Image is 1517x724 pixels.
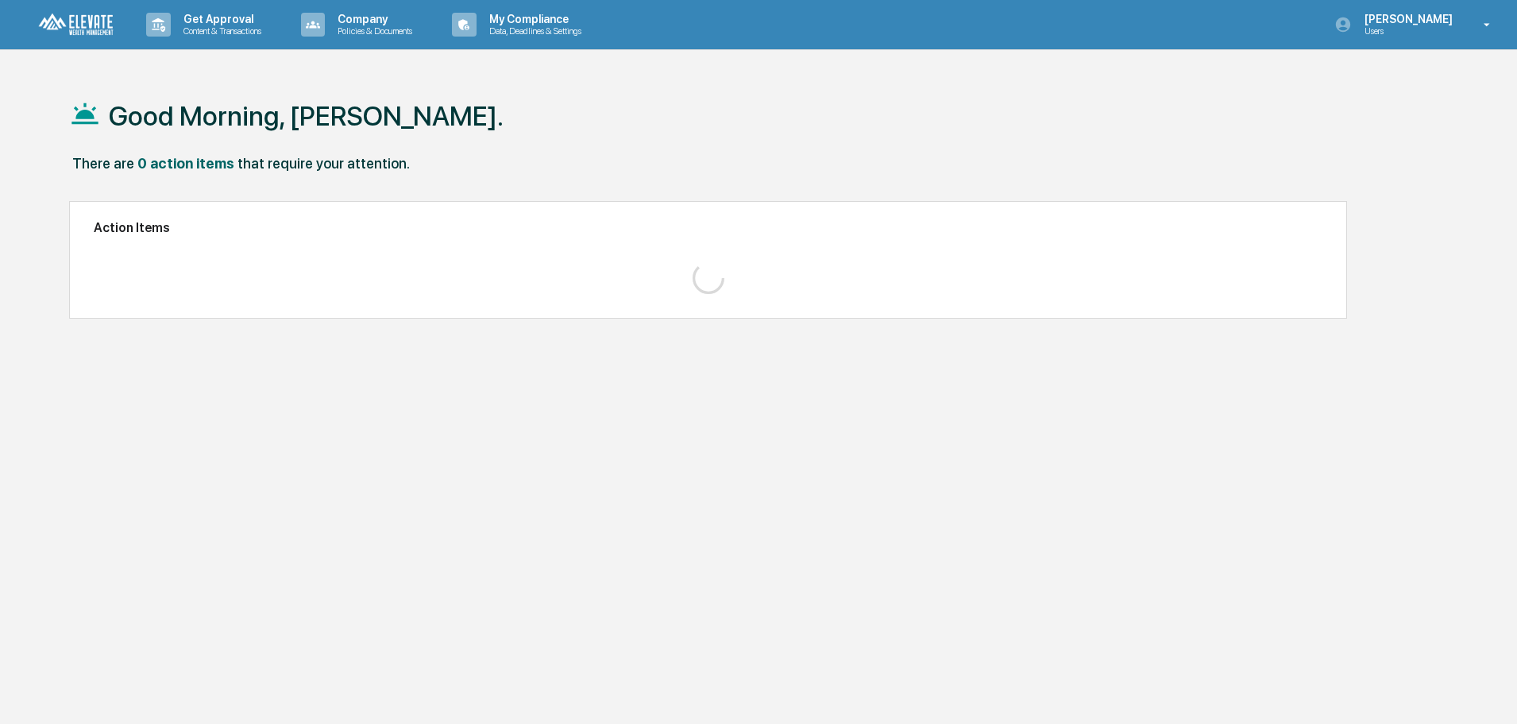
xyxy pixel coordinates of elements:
[171,13,269,25] p: Get Approval
[477,25,589,37] p: Data, Deadlines & Settings
[171,25,269,37] p: Content & Transactions
[1352,13,1461,25] p: [PERSON_NAME]
[94,220,1322,235] h2: Action Items
[38,13,114,37] img: logo
[137,155,234,172] div: 0 action items
[325,25,420,37] p: Policies & Documents
[477,13,589,25] p: My Compliance
[72,155,134,172] div: There are
[1352,25,1461,37] p: Users
[109,100,504,132] h1: Good Morning, [PERSON_NAME].
[325,13,420,25] p: Company
[237,155,410,172] div: that require your attention.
